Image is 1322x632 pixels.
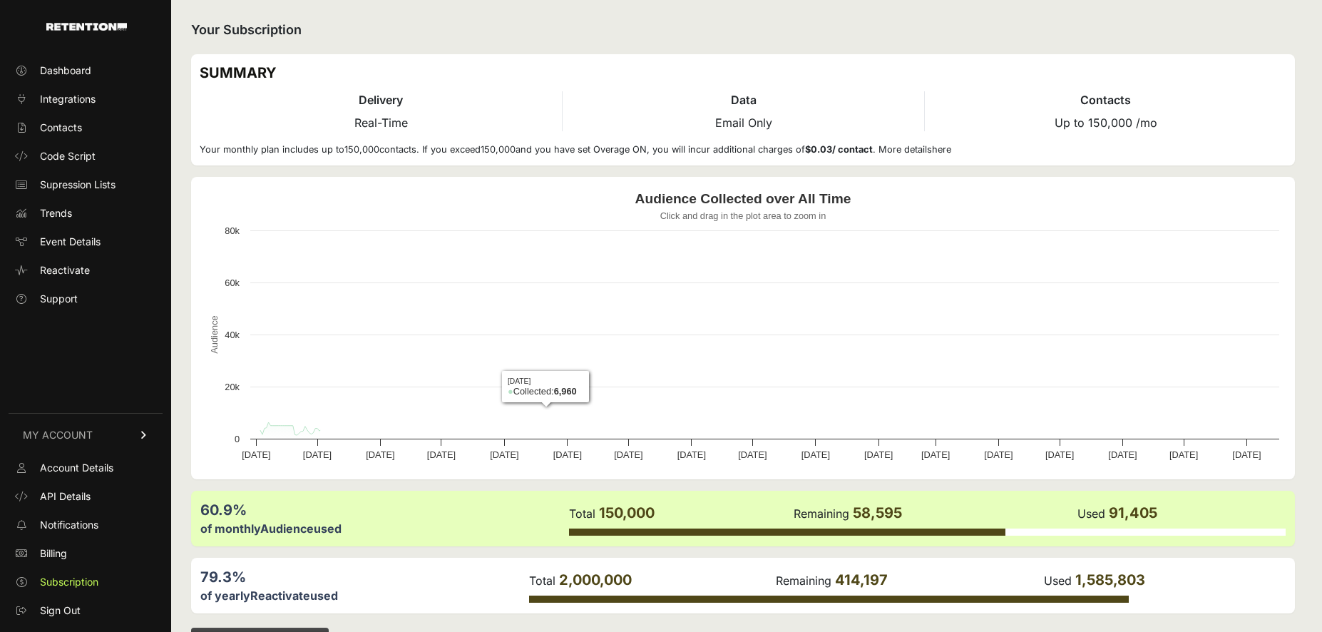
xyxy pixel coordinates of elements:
[40,178,116,192] span: Supression Lists
[250,588,310,603] label: Reactivate
[794,506,849,521] label: Remaining
[40,603,81,618] span: Sign Out
[40,518,98,532] span: Notifications
[677,449,706,460] text: [DATE]
[559,571,632,588] span: 2,000,000
[1044,574,1072,588] label: Used
[660,210,826,221] text: Click and drag in the plot area to zoom in
[40,546,67,561] span: Billing
[200,144,951,155] small: Your monthly plan includes up to contacts. If you exceed and you have set Overage ON, you will in...
[354,116,408,130] span: Real-Time
[235,434,240,444] text: 0
[9,230,163,253] a: Event Details
[225,225,240,236] text: 80k
[9,485,163,508] a: API Details
[40,489,91,504] span: API Details
[1055,116,1157,130] span: Up to 150,000 /mo
[801,449,830,460] text: [DATE]
[553,449,582,460] text: [DATE]
[1045,449,1074,460] text: [DATE]
[23,428,93,442] span: MY ACCOUNT
[242,449,270,460] text: [DATE]
[200,520,568,537] div: of monthly used
[925,91,1286,108] h4: Contacts
[200,91,562,108] h4: Delivery
[9,173,163,196] a: Supression Lists
[225,277,240,288] text: 60k
[481,144,516,155] span: 150,000
[9,202,163,225] a: Trends
[529,574,555,588] label: Total
[200,63,1286,83] h3: SUMMARY
[1232,449,1261,460] text: [DATE]
[9,116,163,139] a: Contacts
[200,567,528,587] div: 79.3%
[9,542,163,565] a: Billing
[853,504,902,521] span: 58,595
[9,59,163,82] a: Dashboard
[864,449,893,460] text: [DATE]
[835,571,888,588] span: 414,197
[200,185,1286,471] svg: Audience Collected over All Time
[9,145,163,168] a: Code Script
[40,92,96,106] span: Integrations
[563,91,924,108] h4: Data
[738,449,767,460] text: [DATE]
[805,144,873,155] strong: / contact
[1109,504,1157,521] span: 91,405
[1077,506,1105,521] label: Used
[1075,571,1145,588] span: 1,585,803
[225,382,240,392] text: 20k
[40,63,91,78] span: Dashboard
[200,587,528,604] div: of yearly used
[366,449,394,460] text: [DATE]
[9,457,163,479] a: Account Details
[40,292,78,306] span: Support
[1169,449,1198,460] text: [DATE]
[303,449,332,460] text: [DATE]
[40,263,90,277] span: Reactivate
[209,315,220,353] text: Audience
[191,20,1295,40] h2: Your Subscription
[599,504,655,521] span: 150,000
[715,116,772,130] span: Email Only
[9,514,163,536] a: Notifications
[984,449,1013,460] text: [DATE]
[805,144,832,155] span: $0.03
[635,191,851,206] text: Audience Collected over All Time
[9,571,163,593] a: Subscription
[9,599,163,622] a: Sign Out
[9,287,163,310] a: Support
[9,259,163,282] a: Reactivate
[344,144,379,155] span: 150,000
[40,461,113,475] span: Account Details
[427,449,456,460] text: [DATE]
[776,574,831,588] label: Remaining
[46,23,127,31] img: Retention.com
[9,413,163,457] a: MY ACCOUNT
[921,449,950,460] text: [DATE]
[200,500,568,520] div: 60.9%
[9,88,163,111] a: Integrations
[40,121,82,135] span: Contacts
[932,144,951,155] a: here
[569,506,595,521] label: Total
[225,330,240,340] text: 40k
[40,235,101,249] span: Event Details
[490,449,518,460] text: [DATE]
[614,449,642,460] text: [DATE]
[40,575,98,589] span: Subscription
[260,521,314,536] label: Audience
[40,206,72,220] span: Trends
[1108,449,1137,460] text: [DATE]
[40,149,96,163] span: Code Script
